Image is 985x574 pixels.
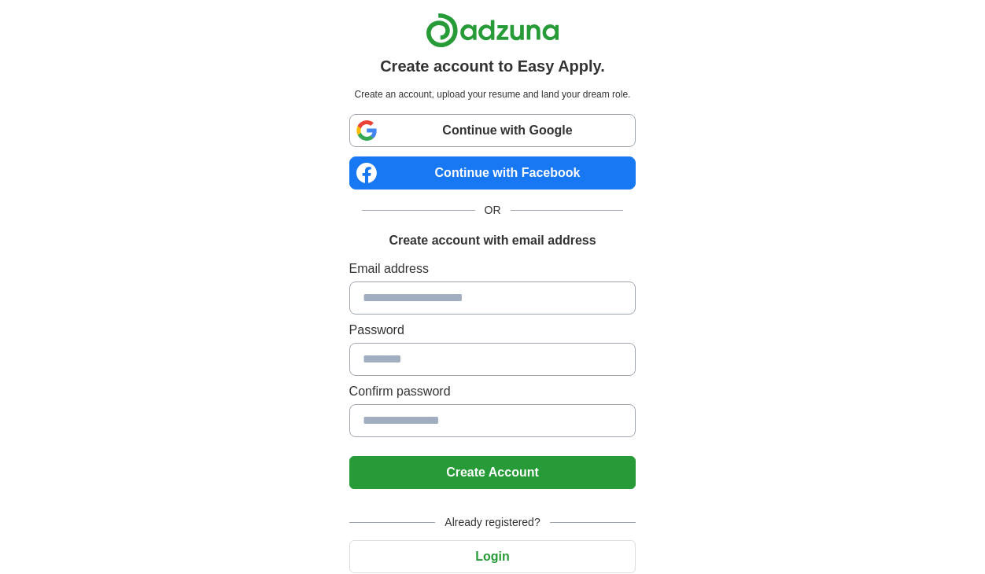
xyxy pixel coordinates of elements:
[349,550,636,563] a: Login
[426,13,559,48] img: Adzuna logo
[435,514,549,531] span: Already registered?
[349,321,636,340] label: Password
[349,382,636,401] label: Confirm password
[349,156,636,189] a: Continue with Facebook
[352,87,633,101] p: Create an account, upload your resume and land your dream role.
[349,540,636,573] button: Login
[349,259,636,278] label: Email address
[380,54,605,78] h1: Create account to Easy Apply.
[389,231,596,250] h1: Create account with email address
[349,114,636,147] a: Continue with Google
[475,202,511,219] span: OR
[349,456,636,489] button: Create Account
